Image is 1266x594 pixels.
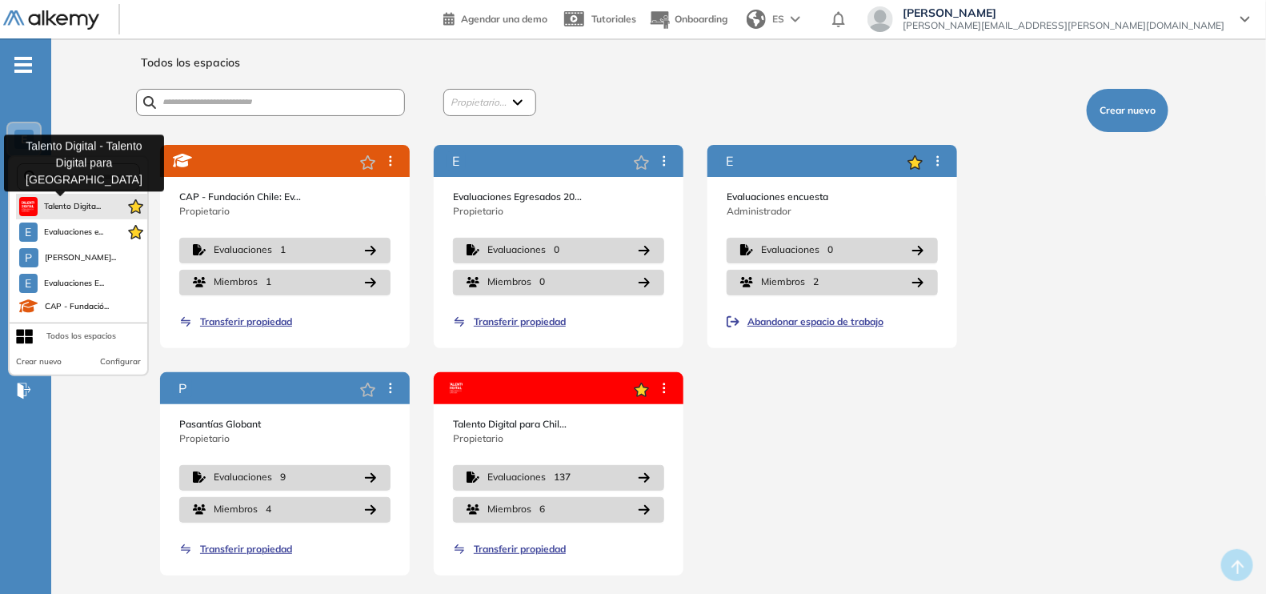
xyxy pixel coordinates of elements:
button: Evaluaciones0 [453,238,664,263]
button: Evaluaciones137 [453,465,664,491]
span: E [25,226,31,239]
span: Agendar una demo [461,13,547,25]
span: [PERSON_NAME][EMAIL_ADDRESS][PERSON_NAME][DOMAIN_NAME] [903,19,1224,32]
a: Agendar una demo [443,8,547,27]
img: arrow [791,16,800,22]
img: world [747,10,766,29]
span: 1 [266,275,271,290]
span: CAP - Fundació... [44,300,109,313]
p: Propietario [179,204,391,219]
h1: Todos los espacios [141,56,240,70]
span: Miembros [214,275,258,290]
button: Transferir propiedad [179,542,292,556]
span: Evaluaciones [487,470,546,485]
span: Transferir propiedad [474,315,566,329]
span: 6 [539,502,545,517]
div: Talento Digital - Talento Digital para [GEOGRAPHIC_DATA] [4,134,164,191]
span: 1 [280,243,286,258]
span: Miembros [487,275,531,290]
p: Evaluaciones encuesta [727,190,938,204]
span: 0 [554,243,559,258]
span: 4 [266,502,271,517]
p: Talento Digital para Chil... [453,417,664,431]
span: Evaluaciones [761,243,819,258]
img: Logo [3,10,99,30]
span: Miembros [487,502,531,517]
span: 9 [280,470,286,485]
button: Transferir propiedad [179,315,292,329]
p: Propietario [179,431,391,446]
span: Tutoriales [591,13,636,25]
i: - [14,63,32,66]
button: Crear nuevo [16,355,62,368]
span: 0 [539,275,545,290]
span: Onboarding [675,13,727,25]
p: Propietario [453,204,664,219]
p: CAP - Fundación Chile: Ev... [179,190,391,204]
span: Talento Digita... [44,200,102,213]
span: [PERSON_NAME]... [45,251,116,264]
img: https://assets.alkemy.org/workspaces/620/d203e0be-08f6-444b-9eae-a92d815a506f.png [22,200,34,213]
p: Pasantías Globant [179,417,391,431]
span: Evaluaciones e... [44,226,104,239]
button: Miembros4 [179,497,391,523]
button: Miembros1 [179,270,391,295]
span: ES [772,12,784,26]
span: Evaluaciones E... [44,277,105,290]
span: Miembros [214,502,258,517]
span: P [178,379,186,398]
span: P [25,251,32,264]
button: Evaluaciones9 [179,465,391,491]
button: Evaluaciones0 [727,238,938,263]
span: 137 [554,470,571,485]
span: Transferir propiedad [200,315,292,329]
button: Miembros0 [453,270,664,295]
span: 0 [827,243,833,258]
p: Administrador [727,204,938,219]
button: Miembros6 [453,497,664,523]
p: Evaluaciones Egresados 20... [453,190,664,204]
span: Abandonar espacio de trabajo [747,315,883,329]
button: Crear nuevo [1087,89,1168,132]
span: Propietario... [451,96,507,109]
span: Evaluaciones [214,470,272,485]
button: Miembros2 [727,270,938,295]
span: E [453,151,460,171]
button: Evaluaciones1 [179,238,391,263]
img: https://assets.alkemy.org/workspaces/620/d203e0be-08f6-444b-9eae-a92d815a506f.png [450,382,463,395]
span: Evaluaciones [487,243,546,258]
span: Transferir propiedad [474,542,566,556]
span: Evaluaciones [214,243,272,258]
span: Transferir propiedad [200,542,292,556]
div: Todos los espacios [46,330,116,343]
button: Abandonar espacio de trabajo [727,315,883,329]
span: E [25,277,31,290]
span: [PERSON_NAME] [903,6,1224,19]
button: Transferir propiedad [453,542,566,556]
button: Configurar [100,355,141,368]
span: 2 [813,275,819,290]
span: E [727,151,734,171]
p: Propietario [453,431,664,446]
button: Transferir propiedad [453,315,566,329]
button: Onboarding [649,2,727,37]
span: Miembros [761,275,805,290]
